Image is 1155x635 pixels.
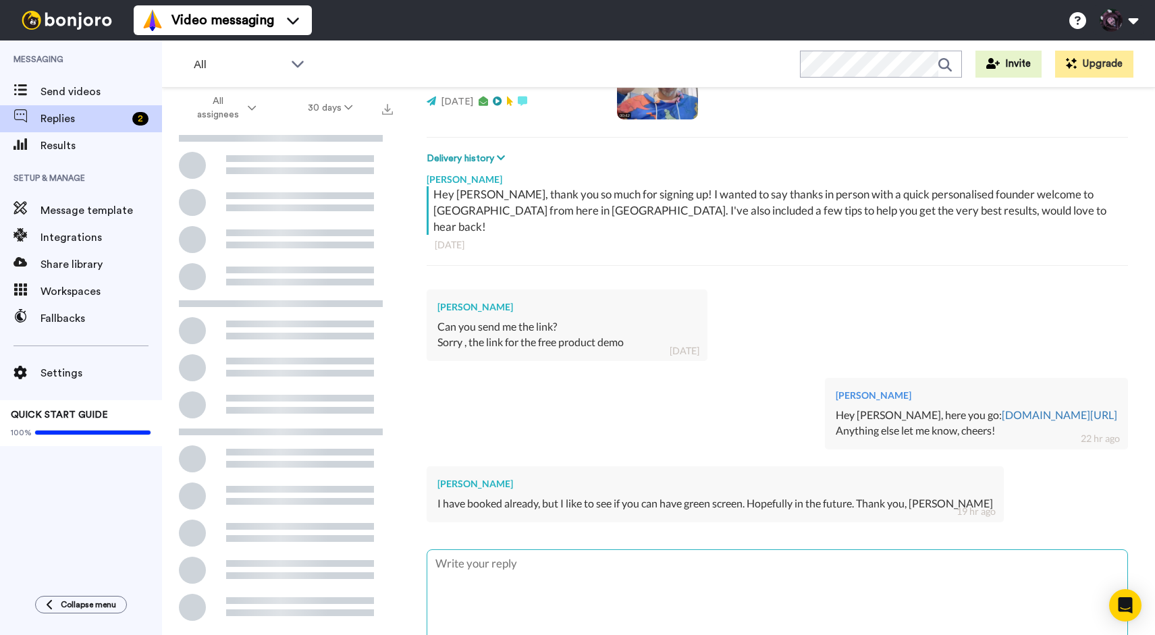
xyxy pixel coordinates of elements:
button: 30 days [282,96,379,120]
span: 100% [11,427,32,438]
span: Fallbacks [41,310,162,327]
img: vm-color.svg [142,9,163,31]
div: Can you send me the link? [437,319,697,335]
div: 22 hr ago [1081,432,1120,445]
span: Video messaging [171,11,274,30]
div: Sorry , the link for the free product demo [437,335,697,350]
button: All assignees [165,89,282,127]
span: Settings [41,365,162,381]
div: I have booked already, but I like to see if you can have green screen. Hopefully in the future. T... [437,496,993,512]
div: [PERSON_NAME] [836,389,1117,402]
span: Send videos [41,84,162,100]
button: Export all results that match these filters now. [378,98,397,118]
div: Hey [PERSON_NAME], thank you so much for signing up! I wanted to say thanks in person with a quic... [433,186,1125,235]
span: All assignees [190,94,245,121]
span: All [194,57,284,73]
div: [PERSON_NAME] [437,300,697,314]
div: Open Intercom Messenger [1109,589,1141,622]
img: bj-logo-header-white.svg [16,11,117,30]
a: [DOMAIN_NAME][URL] [1002,408,1117,421]
button: Upgrade [1055,51,1133,78]
span: QUICK START GUIDE [11,410,108,420]
button: Invite [975,51,1042,78]
span: Results [41,138,162,154]
span: Replies [41,111,127,127]
div: [PERSON_NAME] [427,166,1128,186]
span: Workspaces [41,283,162,300]
span: Share library [41,256,162,273]
span: [DATE] [441,97,473,107]
img: export.svg [382,104,393,115]
div: [PERSON_NAME] [437,477,993,491]
div: 2 [132,112,149,126]
div: 19 hr ago [957,505,996,518]
button: Collapse menu [35,596,127,613]
span: Collapse menu [61,599,116,610]
span: Integrations [41,229,162,246]
span: Message template [41,202,162,219]
button: Delivery history [427,151,509,166]
div: Hey [PERSON_NAME], here you go: Anything else let me know, cheers! [836,408,1117,439]
div: [DATE] [670,344,699,358]
div: [DATE] [435,238,1120,252]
